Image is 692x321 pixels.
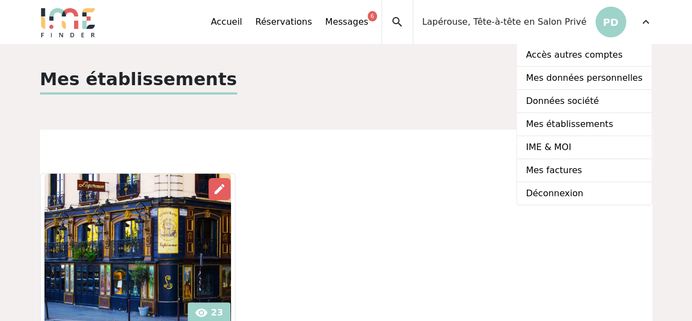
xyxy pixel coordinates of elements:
[639,15,652,29] span: expand_more
[517,136,651,159] a: IME & MOI
[517,67,651,90] a: Mes données personnelles
[517,182,651,204] a: Déconnexion
[325,15,368,29] a: Messages6
[211,15,242,29] a: Accueil
[368,11,377,21] div: 6
[391,15,404,29] span: search
[255,15,312,29] a: Réservations
[595,7,626,37] p: PD
[517,113,651,136] a: Mes établissements
[40,7,96,37] img: Logo.png
[517,90,651,113] a: Données société
[422,15,587,29] span: Lapérouse, Tête-à-tête en Salon Privé
[40,66,237,95] p: Mes établissements
[213,182,226,196] span: edit
[517,44,651,67] a: Accès autres comptes
[517,159,651,182] a: Mes factures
